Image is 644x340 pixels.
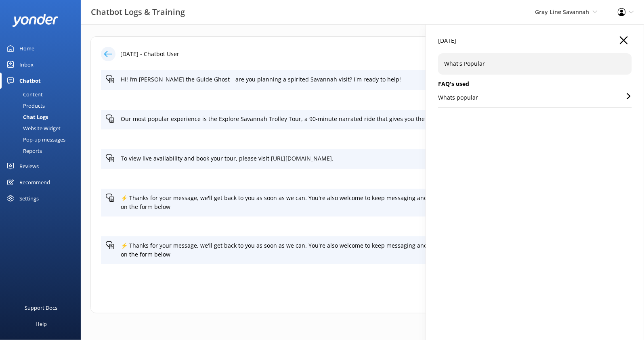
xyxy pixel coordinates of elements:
[5,89,43,100] div: Content
[25,300,58,316] div: Support Docs
[19,158,39,174] div: Reviews
[106,269,604,278] p: Conversation was closed.
[19,73,41,89] div: Chatbot
[106,95,604,104] p: What's Popular
[5,111,48,123] div: Chat Logs
[91,6,185,19] h3: Chatbot Logs & Training
[5,100,81,111] a: Products
[19,190,39,207] div: Settings
[5,111,81,123] a: Chat Logs
[19,56,34,73] div: Inbox
[19,40,34,56] div: Home
[620,36,628,45] button: Close
[5,145,42,156] div: Reports
[106,221,604,230] p: What is available on [DATE]?
[5,134,81,145] a: Pop-up messages
[121,154,619,163] p: To view live availability and book your tour, please visit [URL][DOMAIN_NAME].
[19,174,50,190] div: Recommend
[121,194,619,212] p: ⚡ Thanks for your message, we'll get back to you as soon as we can. You're also welcome to keep m...
[438,36,456,45] p: [DATE]
[5,123,81,134] a: Website Widget
[36,316,47,332] div: Help
[121,75,619,84] p: Hi! I’m [PERSON_NAME] the Guide Ghost—are you planning a spirited Savannah visit? I'm ready to help!
[5,134,65,145] div: Pop-up messages
[12,14,59,27] img: yonder-white-logo.png
[438,79,632,88] h5: FAQ's used
[5,100,45,111] div: Products
[121,241,619,259] p: ⚡ Thanks for your message, we'll get back to you as soon as we can. You're also welcome to keep m...
[106,134,604,143] p: Check Availability
[5,145,81,156] a: Reports
[120,50,179,58] p: [DATE] - Chatbot User
[106,174,604,183] p: check a product
[5,89,81,100] a: Content
[5,123,61,134] div: Website Widget
[121,115,619,123] p: Our most popular experience is the Explore Savannah Trolley Tour, a 90-minute narrated ride that ...
[438,93,478,102] p: Whats popular
[535,8,589,16] span: Gray Line Savannah
[444,59,626,68] p: What's Popular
